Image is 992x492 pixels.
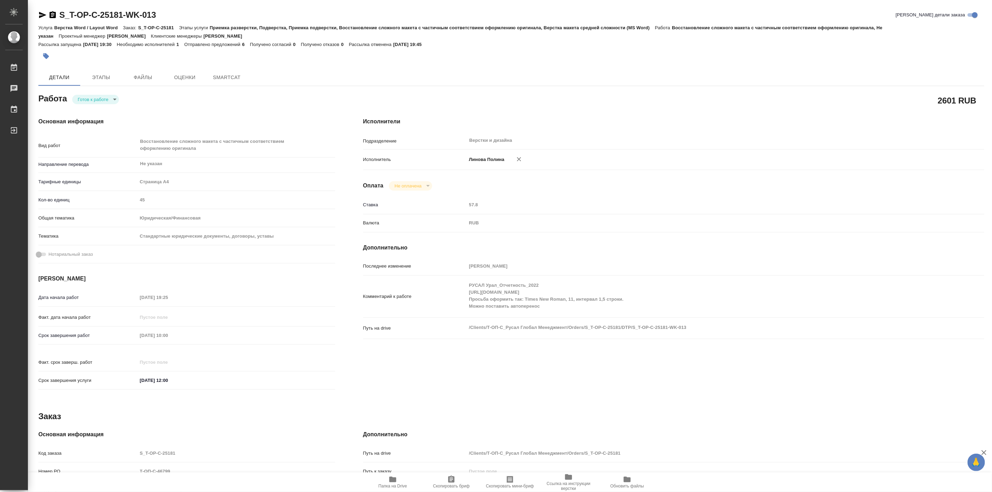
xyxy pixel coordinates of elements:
button: Скопировать ссылку для ЯМессенджера [38,11,47,19]
span: Скопировать мини-бриф [486,484,534,489]
p: Вид работ [38,142,137,149]
span: Детали [43,73,76,82]
span: Этапы [84,73,118,82]
textarea: /Clients/Т-ОП-С_Русал Глобал Менеджмент/Orders/S_T-OP-C-25181/DTP/S_T-OP-C-25181-WK-013 [467,322,933,333]
input: Пустое поле [137,466,335,476]
p: Последнее изменение [363,263,467,270]
p: Линова Полина [467,156,505,163]
p: Тематика [38,233,137,240]
p: Факт. срок заверш. работ [38,359,137,366]
p: Рассылка отменена [349,42,393,47]
p: Тарифные единицы [38,178,137,185]
h2: Заказ [38,411,61,422]
p: Рассылка запущена [38,42,83,47]
span: Файлы [126,73,160,82]
p: Получено согласий [250,42,293,47]
p: 0 [341,42,349,47]
p: 6 [242,42,250,47]
h4: Оплата [363,182,384,190]
div: Готов к работе [72,95,119,104]
input: Пустое поле [467,200,933,210]
input: Пустое поле [137,448,335,458]
button: Скопировать ссылку [48,11,57,19]
p: Срок завершения работ [38,332,137,339]
span: SmartCat [210,73,243,82]
p: Дата начала работ [38,294,137,301]
input: ✎ Введи что-нибудь [137,375,198,385]
p: Комментарий к работе [363,293,467,300]
input: Пустое поле [137,312,198,322]
div: Страница А4 [137,176,335,188]
p: Необходимо исполнителей [117,42,176,47]
button: Готов к работе [76,97,111,102]
h4: Основная информация [38,117,335,126]
div: Стандартные юридические документы, договоры, уставы [137,230,335,242]
p: [PERSON_NAME] [203,33,247,39]
span: Папка на Drive [378,484,407,489]
p: Исполнитель [363,156,467,163]
p: Ставка [363,201,467,208]
p: Получено отказов [301,42,341,47]
span: Ссылка на инструкции верстки [543,481,594,491]
p: [PERSON_NAME] [107,33,151,39]
input: Пустое поле [137,195,335,205]
button: Ссылка на инструкции верстки [539,472,598,492]
p: S_T-OP-C-25181 [138,25,179,30]
input: Пустое поле [137,292,198,302]
h4: Дополнительно [363,244,984,252]
p: 1 [176,42,184,47]
p: Путь на drive [363,450,467,457]
input: Пустое поле [467,466,933,476]
p: Работа [655,25,672,30]
p: Направление перевода [38,161,137,168]
p: Путь на drive [363,325,467,332]
p: [DATE] 19:45 [393,42,427,47]
p: Код заказа [38,450,137,457]
span: Нотариальный заказ [48,251,93,258]
p: Валюта [363,220,467,226]
a: S_T-OP-C-25181-WK-013 [59,10,156,20]
input: Пустое поле [467,448,933,458]
p: Приемка разверстки, Подверстка, Приемка подверстки, Восстановление сложного макета с частичным со... [210,25,655,30]
h2: 2601 RUB [938,94,976,106]
h4: [PERSON_NAME] [38,275,335,283]
p: Кол-во единиц [38,197,137,203]
p: Путь к заказу [363,468,467,475]
p: Номер РО [38,468,137,475]
p: Верстка Word / Layout Word [54,25,123,30]
p: Отправлено предложений [184,42,242,47]
p: Срок завершения услуги [38,377,137,384]
button: Не оплачена [392,183,423,189]
span: [PERSON_NAME] детали заказа [896,11,965,18]
span: Скопировать бриф [433,484,469,489]
button: Обновить файлы [598,472,656,492]
button: Папка на Drive [363,472,422,492]
div: Готов к работе [389,181,432,191]
input: Пустое поле [137,330,198,340]
p: Подразделение [363,138,467,145]
h2: Работа [38,92,67,104]
h4: Основная информация [38,430,335,439]
p: Этапы услуги [179,25,210,30]
span: Оценки [168,73,202,82]
p: Клиентские менеджеры [151,33,204,39]
button: Скопировать мини-бриф [481,472,539,492]
p: Заказ: [123,25,138,30]
p: Общая тематика [38,215,137,222]
span: 🙏 [970,455,982,470]
div: Юридическая/Финансовая [137,212,335,224]
input: Пустое поле [467,261,933,271]
div: RUB [467,217,933,229]
button: Добавить тэг [38,48,54,64]
h4: Исполнители [363,117,984,126]
h4: Дополнительно [363,430,984,439]
textarea: РУСАЛ Урал_Отчетность_2022 [URL][DOMAIN_NAME] Просьба оформить так: Times New Roman, 11, интервал... [467,279,933,312]
input: Пустое поле [137,357,198,367]
p: Факт. дата начала работ [38,314,137,321]
p: 0 [293,42,301,47]
p: Проектный менеджер [59,33,107,39]
p: [DATE] 19:30 [83,42,117,47]
p: Услуга [38,25,54,30]
span: Обновить файлы [610,484,644,489]
button: 🙏 [968,454,985,471]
